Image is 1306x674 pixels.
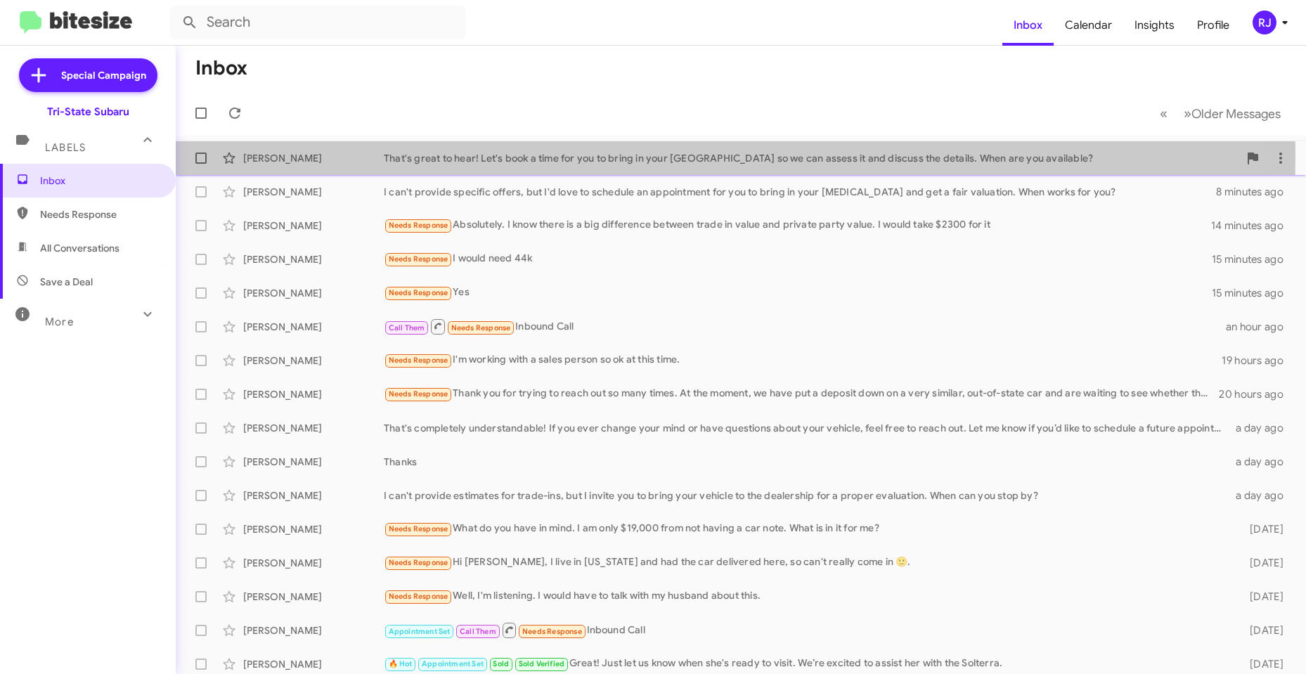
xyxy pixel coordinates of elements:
[384,521,1228,537] div: What do you have in mind. I am only $19,000 from not having a car note. What is in it for me?
[1184,105,1191,122] span: »
[1228,556,1295,570] div: [DATE]
[384,217,1211,233] div: Absolutely. I know there is a big difference between trade in value and private party value. I wo...
[1219,387,1295,401] div: 20 hours ago
[243,522,384,536] div: [PERSON_NAME]
[389,221,448,230] span: Needs Response
[389,254,448,264] span: Needs Response
[384,185,1216,199] div: I can't provide specific offers, but I'd love to schedule an appointment for you to bring in your...
[1222,354,1295,368] div: 19 hours ago
[384,455,1228,469] div: Thanks
[195,57,247,79] h1: Inbox
[1191,106,1281,122] span: Older Messages
[389,659,413,668] span: 🔥 Hot
[1228,522,1295,536] div: [DATE]
[243,185,384,199] div: [PERSON_NAME]
[1054,5,1123,46] a: Calendar
[389,323,425,332] span: Call Them
[493,659,509,668] span: Sold
[451,323,511,332] span: Needs Response
[1123,5,1186,46] a: Insights
[522,627,582,636] span: Needs Response
[384,151,1239,165] div: That's great to hear! Let's book a time for you to bring in your [GEOGRAPHIC_DATA] so we can asse...
[47,105,129,119] div: Tri-State Subaru
[40,275,93,289] span: Save a Deal
[45,316,74,328] span: More
[1228,455,1295,469] div: a day ago
[384,318,1226,335] div: Inbound Call
[384,656,1228,672] div: Great! Just let us know when she's ready to visit. We’re excited to assist her with the Solterra.
[1226,320,1295,334] div: an hour ago
[1212,286,1295,300] div: 15 minutes ago
[1216,185,1295,199] div: 8 minutes ago
[243,455,384,469] div: [PERSON_NAME]
[1253,11,1276,34] div: RJ
[243,387,384,401] div: [PERSON_NAME]
[384,251,1212,267] div: I would need 44k
[1228,623,1295,637] div: [DATE]
[389,389,448,398] span: Needs Response
[519,659,565,668] span: Sold Verified
[19,58,157,92] a: Special Campaign
[460,627,496,636] span: Call Them
[40,174,160,188] span: Inbox
[1228,421,1295,435] div: a day ago
[389,356,448,365] span: Needs Response
[1160,105,1168,122] span: «
[389,627,451,636] span: Appointment Set
[1002,5,1054,46] a: Inbox
[1212,252,1295,266] div: 15 minutes ago
[384,488,1228,503] div: I can't provide estimates for trade-ins, but I invite you to bring your vehicle to the dealership...
[384,352,1222,368] div: I'm working with a sales person so ok at this time.
[1211,219,1295,233] div: 14 minutes ago
[1151,99,1176,128] button: Previous
[384,621,1228,639] div: Inbound Call
[243,252,384,266] div: [PERSON_NAME]
[1175,99,1289,128] button: Next
[243,320,384,334] div: [PERSON_NAME]
[40,241,119,255] span: All Conversations
[40,207,160,221] span: Needs Response
[1152,99,1289,128] nav: Page navigation example
[1186,5,1241,46] a: Profile
[384,386,1219,402] div: Thank you for trying to reach out so many times. At the moment, we have put a deposit down on a v...
[170,6,465,39] input: Search
[243,421,384,435] div: [PERSON_NAME]
[243,219,384,233] div: [PERSON_NAME]
[384,555,1228,571] div: Hi [PERSON_NAME], I live in [US_STATE] and had the car delivered here, so can't really come in 🙂.
[384,421,1228,435] div: That's completely understandable! If you ever change your mind or have questions about your vehic...
[1241,11,1291,34] button: RJ
[389,288,448,297] span: Needs Response
[243,623,384,637] div: [PERSON_NAME]
[243,286,384,300] div: [PERSON_NAME]
[1228,657,1295,671] div: [DATE]
[243,657,384,671] div: [PERSON_NAME]
[1228,590,1295,604] div: [DATE]
[243,151,384,165] div: [PERSON_NAME]
[243,354,384,368] div: [PERSON_NAME]
[243,590,384,604] div: [PERSON_NAME]
[61,68,146,82] span: Special Campaign
[389,558,448,567] span: Needs Response
[389,524,448,533] span: Needs Response
[389,592,448,601] span: Needs Response
[243,556,384,570] div: [PERSON_NAME]
[243,488,384,503] div: [PERSON_NAME]
[422,659,484,668] span: Appointment Set
[384,285,1212,301] div: Yes
[384,588,1228,604] div: Well, I'm listening. I would have to talk with my husband about this.
[1228,488,1295,503] div: a day ago
[45,141,86,154] span: Labels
